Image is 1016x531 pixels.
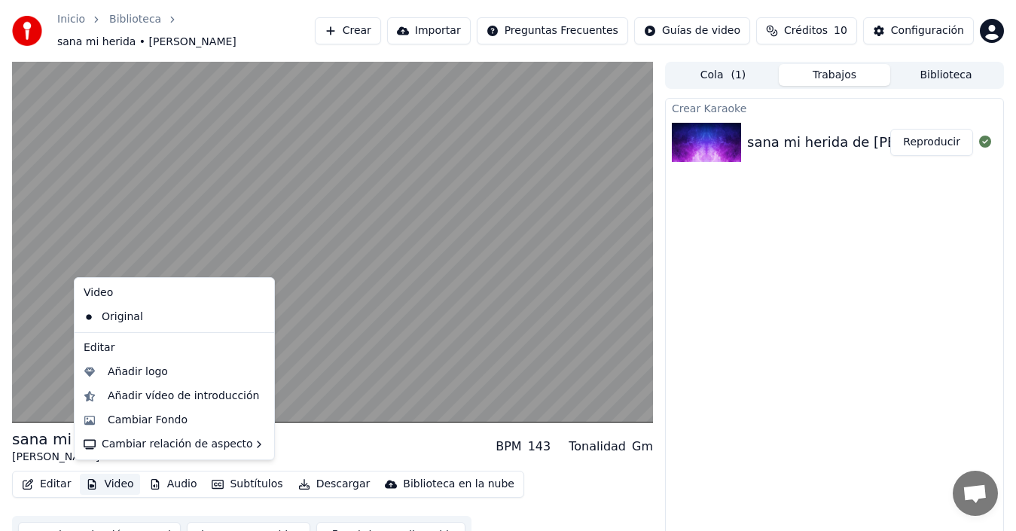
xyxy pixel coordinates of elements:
span: sana mi herida • [PERSON_NAME] [57,35,236,50]
button: Cola [667,64,779,86]
div: Editar [78,336,271,360]
button: Preguntas Frecuentes [477,17,628,44]
button: Créditos10 [756,17,857,44]
button: Importar [387,17,471,44]
button: Guías de video [634,17,750,44]
button: Crear [315,17,381,44]
button: Configuración [863,17,974,44]
button: Trabajos [779,64,890,86]
div: [PERSON_NAME] [12,450,124,465]
div: Video [78,281,271,305]
div: Gm [632,438,653,456]
div: Tonalidad [569,438,626,456]
div: BPM [496,438,521,456]
button: Descargar [292,474,377,495]
div: Crear Karaoke [666,99,1003,117]
div: Configuración [891,23,964,38]
div: Añadir vídeo de introducción [108,389,259,404]
img: youka [12,16,42,46]
button: Audio [143,474,203,495]
span: Créditos [784,23,828,38]
div: Cambiar Fondo [108,413,188,428]
span: 10 [834,23,847,38]
span: ( 1 ) [731,68,746,83]
button: Reproducir [890,129,973,156]
a: Biblioteca [109,12,161,27]
button: Subtítulos [206,474,288,495]
nav: breadcrumb [57,12,315,50]
div: sana mi herida [12,429,124,450]
button: Video [80,474,139,495]
div: Añadir logo [108,365,168,380]
div: 143 [528,438,551,456]
a: Inicio [57,12,85,27]
div: Cambiar relación de aspecto [78,432,271,456]
div: sana mi herida de [PERSON_NAME] [747,132,987,153]
div: Original [78,305,249,329]
button: Biblioteca [890,64,1002,86]
a: Chat abierto [953,471,998,516]
button: Editar [16,474,77,495]
div: Biblioteca en la nube [403,477,514,492]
